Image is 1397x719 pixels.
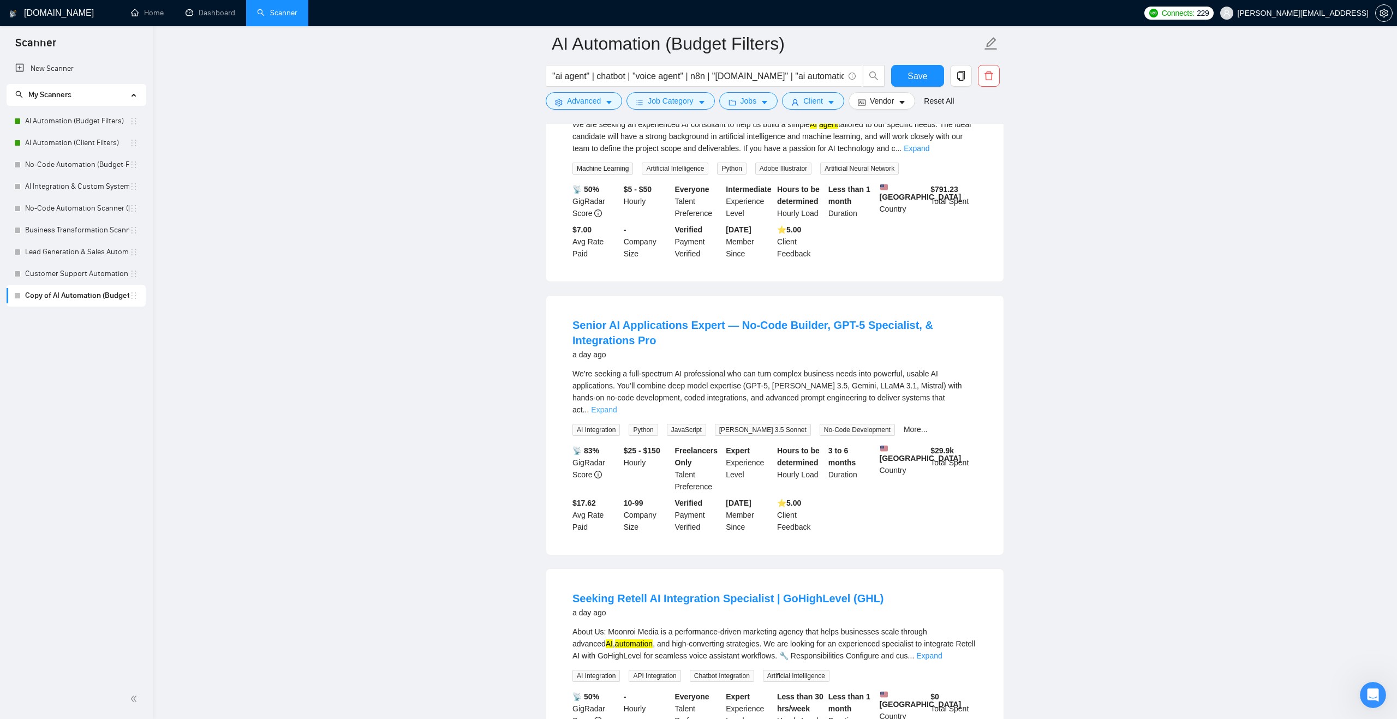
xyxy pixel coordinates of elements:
[25,219,129,241] a: Business Transformation Scanner ([PERSON_NAME])
[605,98,613,106] span: caret-down
[904,425,928,434] a: More...
[828,185,870,206] b: Less than 1 month
[777,499,801,507] b: ⭐️ 5.00
[717,163,746,175] span: Python
[726,692,750,701] b: Expert
[129,204,138,213] span: holder
[129,291,138,300] span: holder
[648,95,693,107] span: Job Category
[572,499,596,507] b: $17.62
[583,405,589,414] span: ...
[572,592,884,604] a: Seeking Retell AI Integration Specialist | GoHighLevel (GHL)
[624,446,660,455] b: $25 - $150
[129,139,138,147] span: holder
[7,110,146,132] li: AI Automation (Budget Filters)
[15,91,23,98] span: search
[622,183,673,219] div: Hourly
[1360,682,1386,708] iframe: Intercom live chat
[1149,9,1158,17] img: upwork-logo.png
[25,241,129,263] a: Lead Generation & Sales Automation ([PERSON_NAME])
[930,446,954,455] b: $ 29.9k
[904,144,929,153] a: Expand
[690,670,754,682] span: Chatbot Integration
[131,8,164,17] a: homeHome
[928,183,980,219] div: Total Spent
[624,185,652,194] b: $5 - $50
[624,225,626,234] b: -
[606,639,613,648] mark: AI
[978,65,1000,87] button: delete
[572,225,592,234] b: $7.00
[891,65,944,87] button: Save
[15,58,137,80] a: New Scanner
[572,185,599,194] b: 📡 50%
[924,95,954,107] a: Reset All
[629,670,680,682] span: API Integration
[7,132,146,154] li: AI Automation (Client Filters)
[572,626,977,662] div: About Us: Moonroi Media is a performance-driven marketing agency that helps businesses scale thro...
[7,35,65,58] span: Scanner
[877,183,929,219] div: Country
[820,163,899,175] span: Artificial Neural Network
[849,73,856,80] span: info-circle
[880,691,888,698] img: 🇺🇸
[870,95,894,107] span: Vendor
[15,90,71,99] span: My Scanners
[724,445,775,493] div: Experience Level
[675,499,703,507] b: Verified
[908,651,915,660] span: ...
[546,92,622,110] button: settingAdvancedcaret-down
[880,183,962,201] b: [GEOGRAPHIC_DATA]
[129,117,138,125] span: holder
[726,446,750,455] b: Expert
[724,183,775,219] div: Experience Level
[675,185,709,194] b: Everyone
[724,497,775,533] div: Member Since
[594,471,602,478] span: info-circle
[775,497,826,533] div: Client Feedback
[726,225,751,234] b: [DATE]
[570,497,622,533] div: Avg Rate Paid
[1162,7,1195,19] span: Connects:
[898,98,906,106] span: caret-down
[572,368,977,416] div: We’re seeking a full-spectrum AI professional who can turn complex business needs into powerful, ...
[803,95,823,107] span: Client
[698,98,706,106] span: caret-down
[777,446,820,467] b: Hours to be determined
[916,651,942,660] a: Expand
[775,445,826,493] div: Hourly Load
[820,424,895,436] span: No-Code Development
[719,92,778,110] button: folderJobscaret-down
[25,176,129,197] a: AI Integration & Custom Systems Scanner ([PERSON_NAME])
[826,183,877,219] div: Duration
[129,182,138,191] span: holder
[673,183,724,219] div: Talent Preference
[826,445,877,493] div: Duration
[828,692,870,713] b: Less than 1 month
[7,285,146,307] li: Copy of AI Automation (Budget Filters)
[7,176,146,197] li: AI Integration & Custom Systems Scanner (Ivan)
[978,71,999,81] span: delete
[755,163,811,175] span: Adobe Illustrator
[572,348,977,361] div: a day ago
[25,154,129,176] a: No-Code Automation (Budget-Filters)
[7,263,146,285] li: Customer Support Automation (Ivan)
[877,445,929,493] div: Country
[555,98,563,106] span: setting
[594,209,602,217] span: info-circle
[880,445,888,452] img: 🇺🇸
[1197,7,1209,19] span: 229
[1375,9,1393,17] a: setting
[777,225,801,234] b: ⭐️ 5.00
[827,98,835,106] span: caret-down
[673,224,724,260] div: Payment Verified
[715,424,811,436] span: [PERSON_NAME] 3.5 Sonnet
[622,445,673,493] div: Hourly
[552,69,844,83] input: Search Freelance Jobs...
[880,183,888,191] img: 🇺🇸
[570,183,622,219] div: GigRadar Score
[7,58,146,80] li: New Scanner
[25,197,129,219] a: No-Code Automation Scanner ([PERSON_NAME])
[726,499,751,507] b: [DATE]
[810,120,817,129] mark: AI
